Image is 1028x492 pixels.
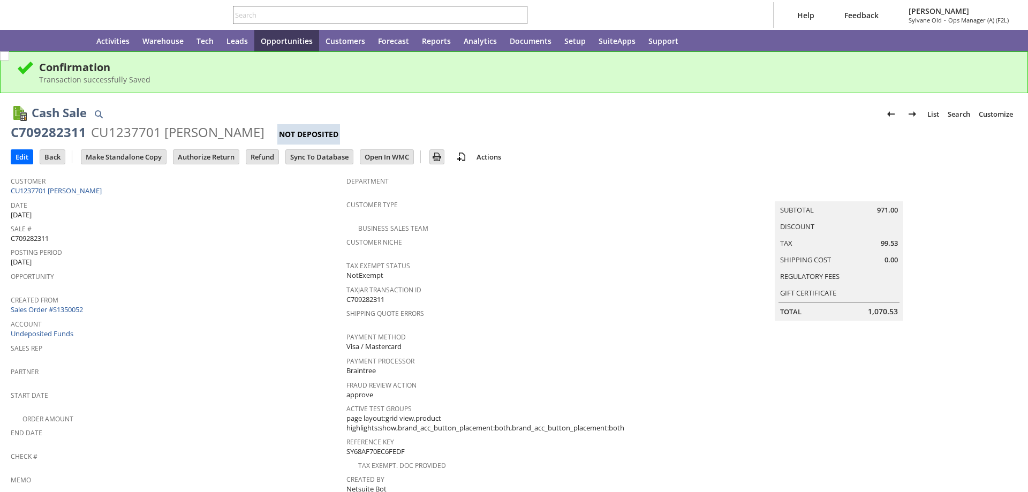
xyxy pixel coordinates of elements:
[39,30,64,51] div: Shortcuts
[346,309,424,318] a: Shipping Quote Errors
[71,34,84,47] svg: Home
[974,105,1017,123] a: Customize
[881,238,898,248] span: 99.53
[11,344,42,353] a: Sales Rep
[39,60,1011,74] div: Confirmation
[346,285,421,294] a: TaxJar Transaction ID
[844,10,879,20] span: Feedback
[11,367,39,376] a: Partner
[254,30,319,51] a: Opportunities
[90,30,136,51] a: Activities
[346,294,384,305] span: C709282311
[22,414,73,423] a: Order Amount
[11,475,31,485] a: Memo
[372,30,415,51] a: Forecast
[346,270,383,281] span: NotExempt
[430,150,444,164] input: Print
[81,150,166,164] input: Make Standalone Copy
[96,36,130,46] span: Activities
[780,307,802,316] a: Total
[346,475,384,484] a: Created By
[11,248,62,257] a: Posting Period
[346,200,398,209] a: Customer Type
[11,201,27,210] a: Date
[358,224,428,233] a: Business Sales Team
[233,9,512,21] input: Search
[11,124,86,141] div: C709282311
[190,30,220,51] a: Tech
[797,10,814,20] span: Help
[780,288,836,298] a: Gift Certificate
[246,150,278,164] input: Refund
[11,257,32,267] span: [DATE]
[346,413,677,433] span: page layout:grid view,product highlights:show,brand_acc_button_placement:both,brand_acc_button_pl...
[346,238,402,247] a: Customer Niche
[648,36,678,46] span: Support
[780,222,814,231] a: Discount
[226,36,248,46] span: Leads
[11,150,33,164] input: Edit
[346,366,376,376] span: Braintree
[346,357,414,366] a: Payment Processor
[326,36,365,46] span: Customers
[286,150,353,164] input: Sync To Database
[92,108,105,120] img: Quick Find
[503,30,558,51] a: Documents
[45,34,58,47] svg: Shortcuts
[40,150,65,164] input: Back
[943,105,974,123] a: Search
[430,150,443,163] img: Print
[780,255,831,264] a: Shipping Cost
[564,36,586,46] span: Setup
[464,36,497,46] span: Analytics
[346,342,402,352] span: Visa / Mastercard
[885,108,897,120] img: Previous
[11,320,42,329] a: Account
[358,461,446,470] a: Tax Exempt. Doc Provided
[558,30,592,51] a: Setup
[346,404,412,413] a: Active Test Groups
[11,329,73,338] a: Undeposited Funds
[346,261,410,270] a: Tax Exempt Status
[868,306,898,317] span: 1,070.53
[948,16,1009,24] span: Ops Manager (A) (F2L)
[142,36,184,46] span: Warehouse
[923,105,943,123] a: List
[11,428,42,437] a: End Date
[780,271,840,281] a: Regulatory Fees
[32,104,87,122] h1: Cash Sale
[11,305,86,314] a: Sales Order #S1350052
[909,16,942,24] span: Sylvane Old
[457,30,503,51] a: Analytics
[11,272,54,281] a: Opportunity
[11,296,58,305] a: Created From
[642,30,685,51] a: Support
[220,30,254,51] a: Leads
[346,177,389,186] a: Department
[346,381,417,390] a: Fraud Review Action
[422,36,451,46] span: Reports
[91,124,264,141] div: CU1237701 [PERSON_NAME]
[346,446,405,457] span: SY68AF70EC6FEDF
[11,210,32,220] span: [DATE]
[11,186,104,195] a: CU1237701 [PERSON_NAME]
[780,205,814,215] a: Subtotal
[13,30,39,51] a: Recent Records
[599,36,636,46] span: SuiteApps
[455,150,468,163] img: add-record.svg
[360,150,413,164] input: Open In WMC
[64,30,90,51] a: Home
[885,255,898,265] span: 0.00
[877,205,898,215] span: 971.00
[11,452,37,461] a: Check #
[472,152,505,162] a: Actions
[11,177,46,186] a: Customer
[512,9,525,21] svg: Search
[11,391,48,400] a: Start Date
[19,34,32,47] svg: Recent Records
[11,233,49,244] span: C709282311
[277,124,340,145] div: Not Deposited
[346,332,406,342] a: Payment Method
[261,36,313,46] span: Opportunities
[346,437,394,446] a: Reference Key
